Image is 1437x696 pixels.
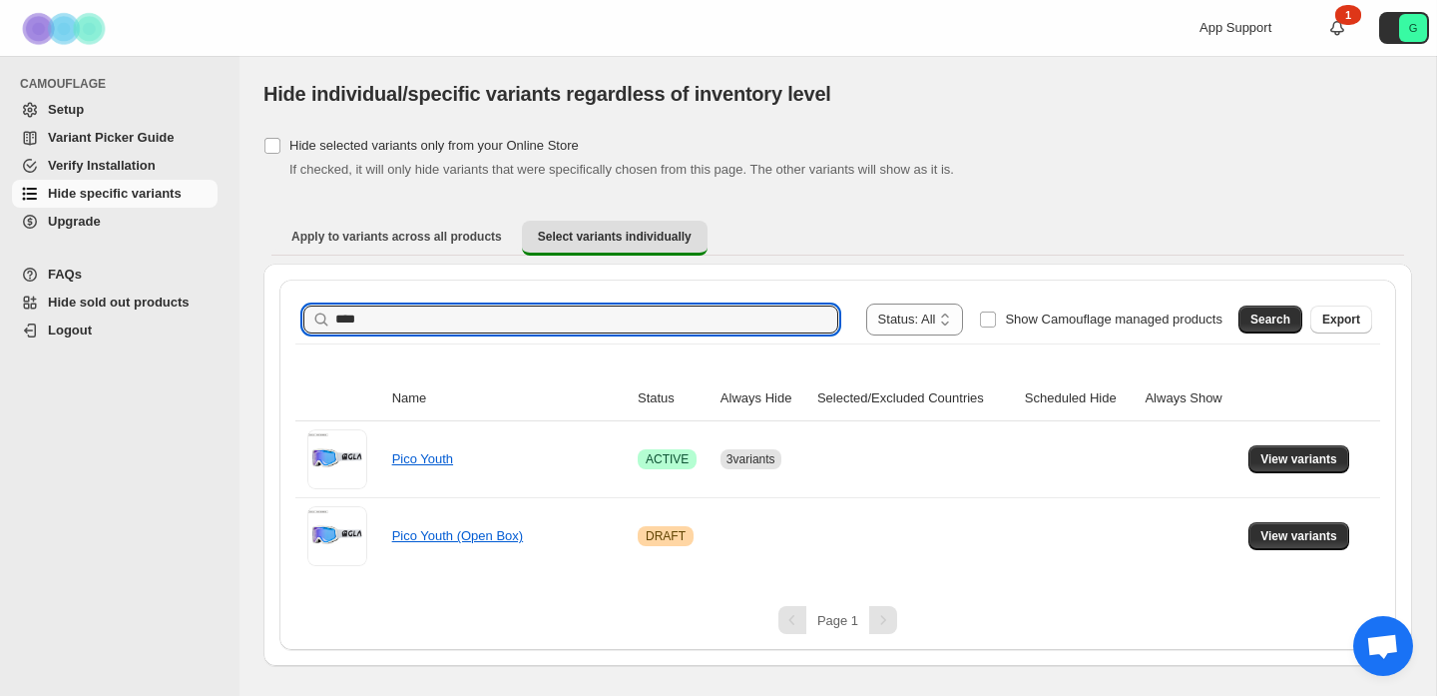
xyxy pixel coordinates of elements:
th: Always Hide [715,376,811,421]
a: 1 [1327,18,1347,38]
a: Hide specific variants [12,180,218,208]
span: Setup [48,102,84,117]
img: Pico Youth [307,429,367,489]
span: Logout [48,323,92,338]
span: 3 variants [726,452,775,466]
th: Scheduled Hide [1019,376,1140,421]
a: Logout [12,317,218,345]
span: Export [1322,312,1360,328]
span: FAQs [48,267,82,282]
span: Page 1 [817,613,858,628]
text: G [1409,22,1418,34]
span: If checked, it will only hide variants that were specifically chosen from this page. The other va... [289,162,954,177]
span: Upgrade [48,214,101,229]
span: Hide specific variants [48,186,182,201]
span: DRAFT [646,528,686,544]
span: ACTIVE [646,451,689,467]
div: Select variants individually [263,264,1412,666]
img: Camouflage [16,1,116,56]
span: Search [1250,312,1290,328]
span: Hide individual/specific variants regardless of inventory level [263,83,831,105]
span: Variant Picker Guide [48,130,174,145]
span: Apply to variants across all products [291,229,502,245]
button: Export [1310,306,1372,334]
span: Select variants individually [538,229,692,245]
a: Pico Youth [392,451,453,466]
th: Status [632,376,715,421]
button: View variants [1248,445,1349,473]
span: View variants [1260,528,1337,544]
span: Hide sold out products [48,295,190,310]
span: CAMOUFLAGE [20,76,226,92]
a: Verify Installation [12,152,218,180]
span: Avatar with initials G [1399,14,1427,42]
button: Search [1238,306,1302,334]
a: Open chat [1353,616,1413,676]
span: Hide selected variants only from your Online Store [289,138,579,153]
a: Pico Youth (Open Box) [392,528,524,543]
div: 1 [1335,5,1361,25]
img: Pico Youth (Open Box) [307,506,367,566]
span: View variants [1260,451,1337,467]
span: App Support [1199,20,1271,35]
a: FAQs [12,261,218,289]
th: Selected/Excluded Countries [811,376,1019,421]
a: Variant Picker Guide [12,124,218,152]
th: Always Show [1139,376,1242,421]
button: Apply to variants across all products [275,221,518,253]
button: View variants [1248,522,1349,550]
a: Setup [12,96,218,124]
button: Avatar with initials G [1379,12,1429,44]
span: Show Camouflage managed products [1005,312,1222,327]
th: Name [386,376,632,421]
a: Hide sold out products [12,289,218,317]
nav: Pagination [295,606,1380,634]
a: Upgrade [12,208,218,236]
button: Select variants individually [522,221,708,256]
span: Verify Installation [48,158,156,173]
